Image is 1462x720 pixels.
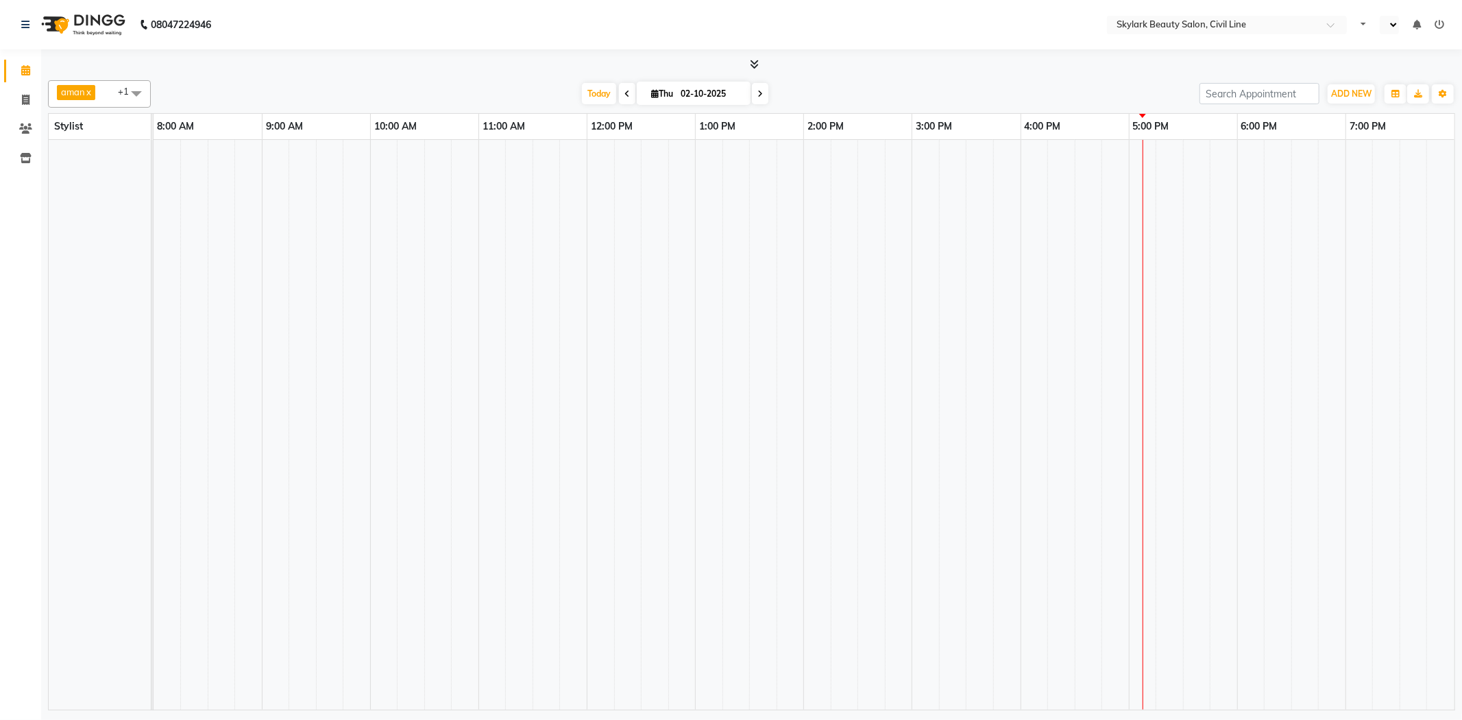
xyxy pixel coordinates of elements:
[118,86,139,97] span: +1
[479,117,528,136] a: 11:00 AM
[154,117,197,136] a: 8:00 AM
[1130,117,1173,136] a: 5:00 PM
[151,5,211,44] b: 08047224946
[648,88,677,99] span: Thu
[263,117,306,136] a: 9:00 AM
[1328,84,1375,104] button: ADD NEW
[912,117,955,136] a: 3:00 PM
[582,83,616,104] span: Today
[587,117,636,136] a: 12:00 PM
[804,117,847,136] a: 2:00 PM
[54,120,83,132] span: Stylist
[677,84,745,104] input: 2025-10-02
[1199,83,1319,104] input: Search Appointment
[1021,117,1064,136] a: 4:00 PM
[61,86,85,97] span: aman
[1331,88,1372,99] span: ADD NEW
[371,117,420,136] a: 10:00 AM
[1238,117,1281,136] a: 6:00 PM
[1346,117,1389,136] a: 7:00 PM
[85,86,91,97] a: x
[696,117,739,136] a: 1:00 PM
[35,5,129,44] img: logo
